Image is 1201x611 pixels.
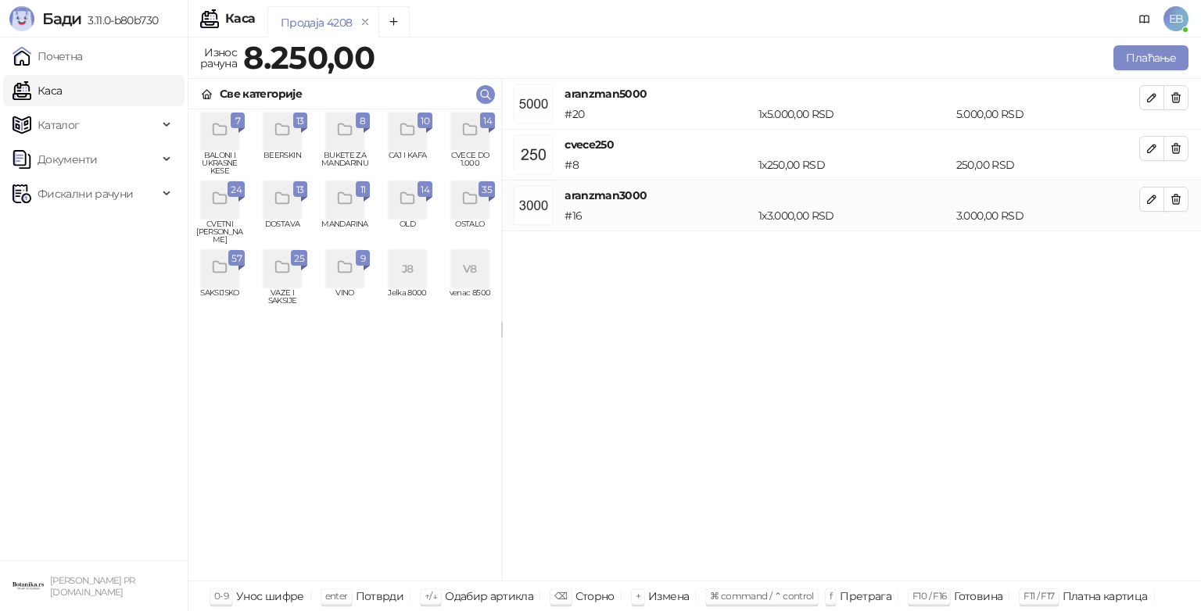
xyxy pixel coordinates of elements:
span: ⌫ [554,590,567,602]
div: Све категорије [220,85,302,102]
div: Унос шифре [236,586,304,606]
div: 5.000,00 RSD [953,105,1142,123]
div: Измена [648,586,689,606]
div: Одабир артикла [445,586,533,606]
small: [PERSON_NAME] PR [DOMAIN_NAME] [50,575,135,598]
div: Платна картица [1063,586,1148,606]
div: Износ рачуна [197,42,240,73]
span: 7 [234,113,242,130]
span: + [636,590,640,602]
div: # 16 [561,207,755,224]
img: 64x64-companyLogo-0e2e8aaa-0bd2-431b-8613-6e3c65811325.png [13,570,44,602]
span: VAZE I SAKSIJE [257,289,307,313]
span: enter [325,590,348,602]
span: Фискални рачуни [38,178,133,209]
span: CVETNI [PERSON_NAME] [195,220,245,244]
span: Каталог [38,109,80,141]
span: 11 [359,181,367,198]
span: venac 8500 [445,289,495,313]
span: 9 [359,250,367,267]
span: 10 [421,113,429,130]
span: F11 / F17 [1024,590,1054,602]
span: BEERSKIN [257,152,307,175]
div: J8 [389,250,426,288]
span: ↑/↓ [425,590,437,602]
span: MANDARINA [320,220,370,244]
button: Add tab [378,6,410,38]
div: 1 x 3.000,00 RSD [755,207,953,224]
div: Претрага [840,586,891,606]
div: # 8 [561,156,755,173]
span: BALONI I UKRASNE KESE [195,152,245,175]
a: Документација [1132,6,1157,31]
span: CAJ I KAFA [382,152,432,175]
span: SAKSIJSKO [195,289,245,313]
h4: cvece250 [565,136,1139,153]
div: V8 [451,250,489,288]
span: BUKETE ZA MANDARINU [320,152,370,175]
span: Документи [38,144,97,175]
span: 0-9 [214,590,228,602]
div: Готовина [954,586,1002,606]
div: # 20 [561,105,755,123]
div: 1 x 5.000,00 RSD [755,105,953,123]
span: ⌘ command / ⌃ control [710,590,814,602]
span: 57 [231,250,242,267]
span: 14 [421,181,429,198]
div: 250,00 RSD [953,156,1142,173]
div: Потврди [356,586,404,606]
a: Каса [13,75,62,106]
span: 25 [294,250,304,267]
button: Плаћање [1113,45,1188,70]
div: 1 x 250,00 RSD [755,156,953,173]
strong: 8.250,00 [243,38,375,77]
span: 13 [296,181,304,198]
span: 14 [483,113,492,130]
div: Продаја 4208 [281,14,352,31]
img: Logo [9,6,34,31]
span: f [830,590,832,602]
span: Jelka 8000 [382,289,432,313]
div: Каса [225,13,255,25]
span: 13 [296,113,304,130]
h4: aranzman3000 [565,187,1139,204]
span: VINO [320,289,370,313]
span: CVECE DO 1.000 [445,152,495,175]
h4: aranzman5000 [565,85,1139,102]
div: Сторно [575,586,615,606]
span: 3.11.0-b80b730 [81,13,158,27]
span: 35 [482,181,492,198]
span: OLD [382,220,432,244]
span: Бади [42,9,81,28]
div: 3.000,00 RSD [953,207,1142,224]
span: 8 [359,113,367,130]
span: OSTALO [445,220,495,244]
a: Почетна [13,41,83,72]
span: DOSTAVA [257,220,307,244]
span: EB [1163,6,1188,31]
button: remove [355,16,375,29]
div: grid [188,109,501,581]
span: F10 / F16 [912,590,946,602]
span: 24 [231,181,242,198]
